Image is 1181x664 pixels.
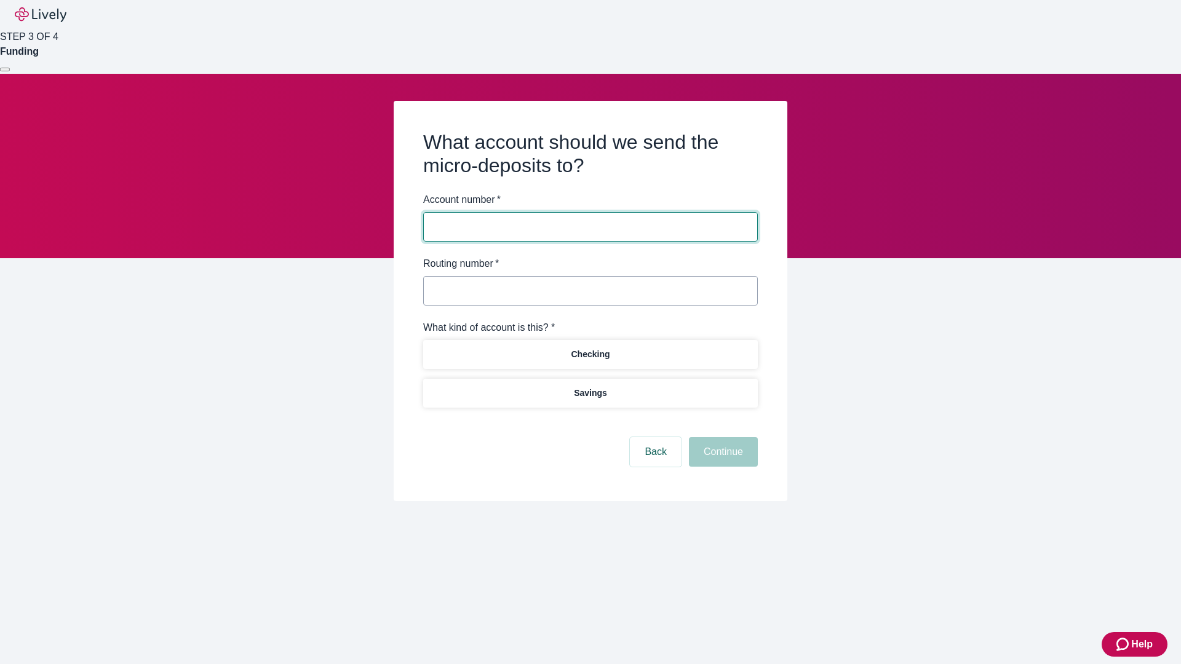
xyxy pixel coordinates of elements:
[574,387,607,400] p: Savings
[423,379,758,408] button: Savings
[571,348,610,361] p: Checking
[15,7,66,22] img: Lively
[423,256,499,271] label: Routing number
[423,320,555,335] label: What kind of account is this? *
[630,437,682,467] button: Back
[423,340,758,369] button: Checking
[1116,637,1131,652] svg: Zendesk support icon
[423,130,758,178] h2: What account should we send the micro-deposits to?
[423,192,501,207] label: Account number
[1131,637,1153,652] span: Help
[1102,632,1167,657] button: Zendesk support iconHelp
